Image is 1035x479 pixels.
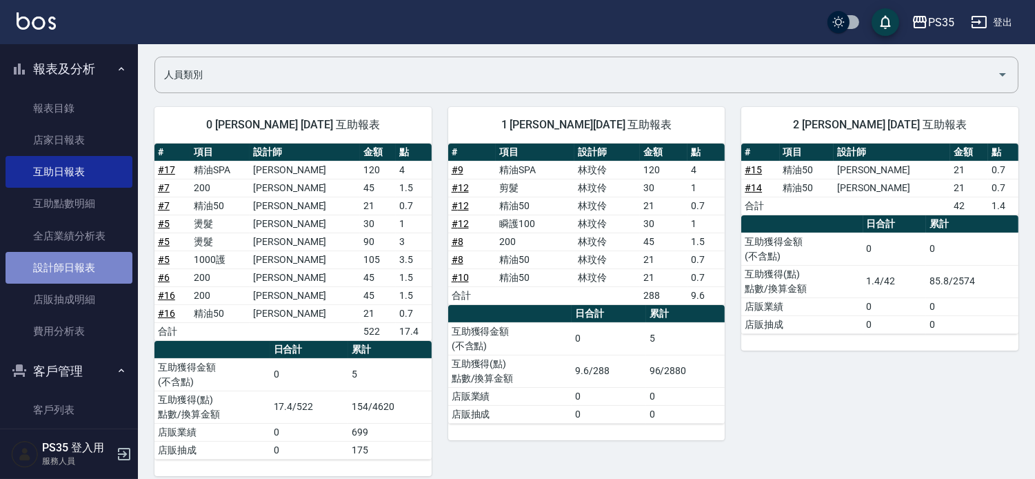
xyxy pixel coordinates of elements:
td: 精油50 [496,268,574,286]
td: 0.7 [687,251,725,268]
td: 85.8/2574 [926,265,1018,297]
td: 0.7 [988,179,1018,197]
table: a dense table [448,144,725,305]
td: 1.4 [988,197,1018,215]
td: 45 [360,179,396,197]
th: 累計 [926,215,1018,233]
button: PS35 [906,8,960,37]
td: 5 [348,358,431,391]
span: 2 [PERSON_NAME] [DATE] 互助報表 [758,118,1002,132]
th: 日合計 [572,305,645,323]
img: Logo [17,12,56,30]
th: 日合計 [863,215,927,233]
td: 200 [190,179,250,197]
th: 項目 [496,144,574,162]
td: 4 [687,161,725,179]
td: 21 [360,197,396,215]
td: 互助獲得金額 (不含點) [154,358,270,391]
td: 剪髮 [496,179,574,197]
td: 21 [640,251,687,268]
td: [PERSON_NAME] [250,197,360,215]
table: a dense table [741,215,1018,334]
td: 200 [190,286,250,304]
td: 1.4/42 [863,265,927,297]
td: 0 [270,358,349,391]
a: #8 [452,236,463,247]
td: 0 [572,405,645,423]
td: 0.7 [396,197,432,215]
td: 互助獲得金額 (不含點) [448,322,572,355]
td: 17.4/522 [270,391,349,423]
td: 17.4 [396,322,432,340]
td: 90 [360,233,396,251]
td: 0.7 [396,304,432,322]
td: 4 [396,161,432,179]
img: Person [11,440,39,468]
table: a dense table [741,144,1018,215]
td: 1.5 [396,179,432,197]
td: 175 [348,441,431,459]
a: #5 [158,218,170,229]
td: [PERSON_NAME] [834,179,950,197]
td: 店販業績 [448,387,572,405]
td: 燙髮 [190,233,250,251]
a: 卡券管理 [6,426,132,458]
div: PS35 [928,14,954,31]
td: [PERSON_NAME] [250,268,360,286]
td: 0.7 [687,197,725,215]
td: 1.5 [687,233,725,251]
a: 互助日報表 [6,156,132,188]
td: 精油50 [496,251,574,268]
th: 點 [988,144,1018,162]
td: 店販抽成 [154,441,270,459]
td: 120 [640,161,687,179]
td: 0 [926,315,1018,333]
td: 互助獲得金額 (不含點) [741,233,863,265]
table: a dense table [448,305,725,424]
th: 項目 [190,144,250,162]
td: 9.6/288 [572,355,645,387]
td: [PERSON_NAME] [250,286,360,304]
td: 店販業績 [154,423,270,441]
a: #5 [158,254,170,265]
button: Open [992,63,1014,86]
td: 3 [396,233,432,251]
td: [PERSON_NAME] [250,233,360,251]
a: 店家日報表 [6,124,132,156]
td: 30 [640,179,687,197]
th: 設計師 [250,144,360,162]
h5: PS35 登入用 [42,441,112,455]
td: 互助獲得(點) 點數/換算金額 [448,355,572,387]
td: 0 [863,297,927,315]
a: 客戶列表 [6,394,132,426]
td: 0.7 [988,161,1018,179]
td: 精油50 [780,179,834,197]
td: 30 [360,215,396,233]
th: 設計師 [574,144,640,162]
td: 店販業績 [741,297,863,315]
a: #9 [452,164,463,175]
a: #12 [452,200,469,211]
span: 1 [PERSON_NAME][DATE] 互助報表 [465,118,709,132]
td: 0 [646,387,725,405]
a: #12 [452,218,469,229]
th: 金額 [640,144,687,162]
button: 客戶管理 [6,353,132,389]
td: 21 [640,197,687,215]
td: 燙髮 [190,215,250,233]
td: 45 [640,233,687,251]
th: 金額 [360,144,396,162]
th: # [741,144,779,162]
td: 522 [360,322,396,340]
td: 699 [348,423,431,441]
td: 288 [640,286,687,304]
input: 人員名稱 [161,63,992,87]
a: #10 [452,272,469,283]
a: #14 [745,182,762,193]
td: 45 [360,268,396,286]
button: save [872,8,899,36]
th: 金額 [950,144,988,162]
span: 0 [PERSON_NAME] [DATE] 互助報表 [171,118,415,132]
td: [PERSON_NAME] [250,161,360,179]
th: 項目 [780,144,834,162]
